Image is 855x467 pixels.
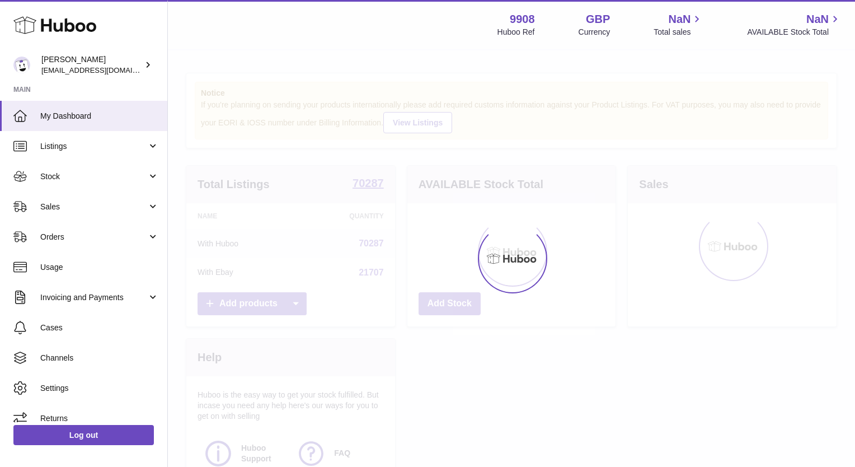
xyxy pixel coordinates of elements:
span: Total sales [654,27,703,38]
span: My Dashboard [40,111,159,122]
a: NaN AVAILABLE Stock Total [747,12,842,38]
span: NaN [806,12,829,27]
span: Stock [40,171,147,182]
span: Settings [40,383,159,394]
span: Sales [40,202,147,212]
strong: GBP [586,12,610,27]
span: Channels [40,353,159,363]
div: Huboo Ref [497,27,535,38]
strong: 9908 [510,12,535,27]
span: [EMAIL_ADDRESS][DOMAIN_NAME] [41,66,165,74]
span: Orders [40,232,147,242]
span: Returns [40,413,159,424]
span: Listings [40,141,147,152]
span: Usage [40,262,159,273]
img: tbcollectables@hotmail.co.uk [13,57,30,73]
span: Invoicing and Payments [40,292,147,303]
div: [PERSON_NAME] [41,54,142,76]
a: NaN Total sales [654,12,703,38]
span: NaN [668,12,690,27]
span: Cases [40,323,159,333]
span: AVAILABLE Stock Total [747,27,842,38]
div: Currency [579,27,610,38]
a: Log out [13,425,154,445]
